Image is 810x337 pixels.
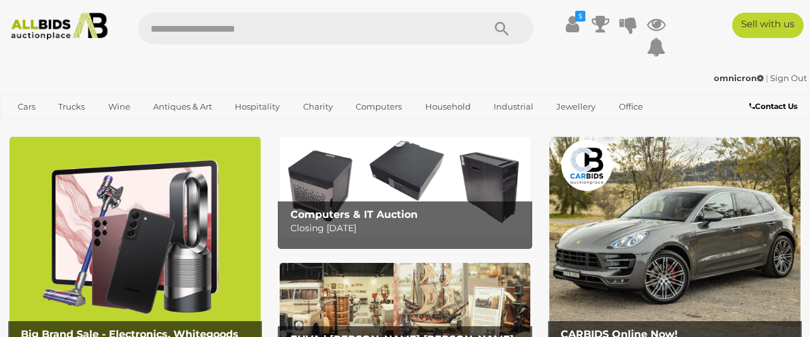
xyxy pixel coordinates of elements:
button: Search [470,13,533,44]
a: Industrial [485,96,542,117]
a: Computers & IT Auction Computers & IT Auction Closing [DATE] [280,137,531,238]
a: [GEOGRAPHIC_DATA] [58,117,165,138]
img: Computers & IT Auction [280,137,531,238]
a: Computers [347,96,410,117]
a: Jewellery [548,96,604,117]
a: Cars [9,96,44,117]
a: Antiques & Art [145,96,220,117]
a: Contact Us [749,99,801,113]
b: Contact Us [749,101,797,111]
a: Trucks [50,96,93,117]
i: $ [575,11,585,22]
a: Charity [295,96,341,117]
a: Wine [100,96,139,117]
a: $ [563,13,582,35]
a: omnicron [714,73,766,83]
a: Household [417,96,479,117]
a: Sell with us [732,13,804,38]
a: Office [611,96,651,117]
a: Hospitality [227,96,288,117]
b: Computers & IT Auction [290,208,418,220]
span: | [766,73,768,83]
strong: omnicron [714,73,764,83]
a: Sports [9,117,52,138]
p: Closing [DATE] [290,220,525,236]
a: Sign Out [770,73,807,83]
img: Allbids.com.au [6,13,113,40]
